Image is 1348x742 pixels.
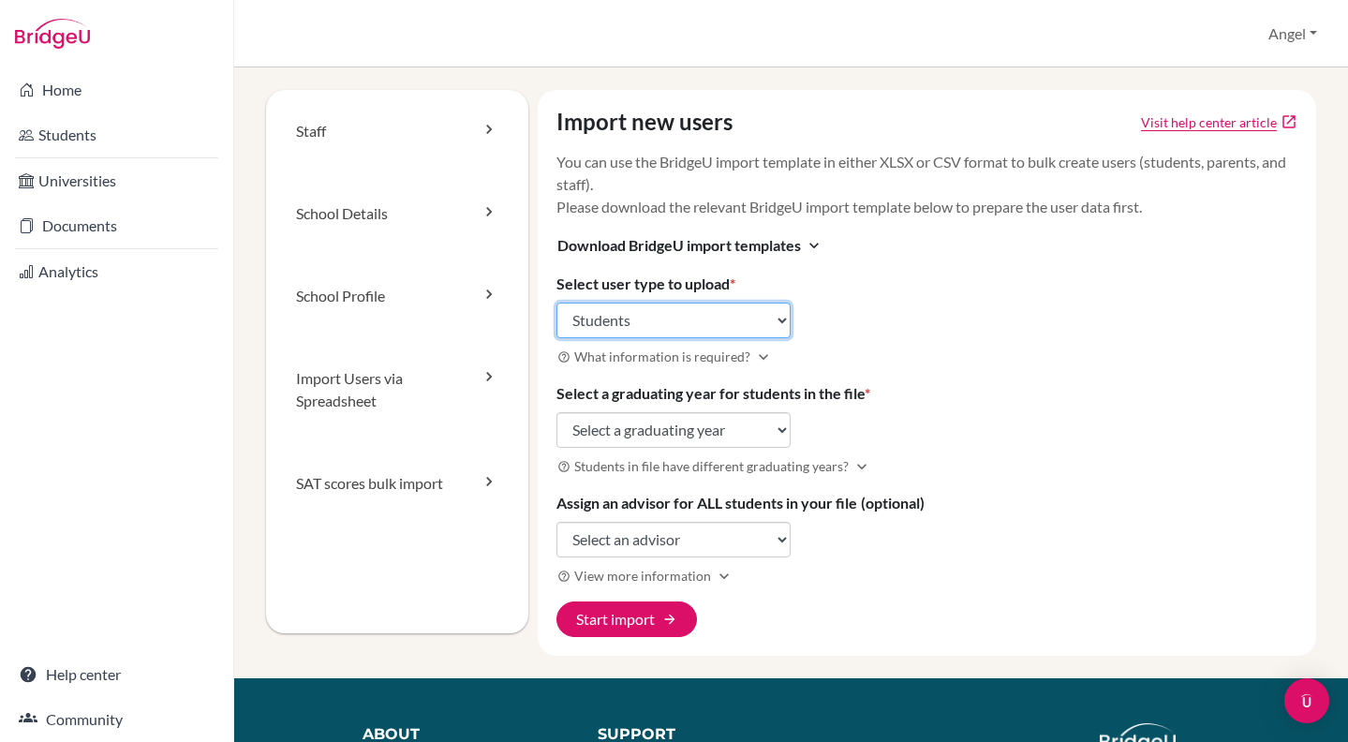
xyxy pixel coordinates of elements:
[556,382,870,405] label: Select a graduating year for students in the file
[556,151,1297,218] p: You can use the BridgeU import template in either XLSX or CSV format to bulk create users (studen...
[4,656,230,693] a: Help center
[266,255,528,337] a: School Profile
[556,601,697,637] button: Start import
[266,442,528,525] a: SAT scores bulk import
[4,253,230,290] a: Analytics
[266,337,528,442] a: Import Users via Spreadsheet
[266,90,528,172] a: Staff
[852,457,871,476] i: Expand more
[4,162,230,200] a: Universities
[4,701,230,738] a: Community
[556,109,733,136] h4: Import new users
[574,456,849,476] span: Students in file have different graduating years?
[4,207,230,245] a: Documents
[556,565,734,586] button: View more informationExpand more
[556,455,872,477] button: Students in file have different graduating years?Expand more
[556,492,925,514] label: Assign an advisor for ALL students in your file
[556,233,824,258] button: Download BridgeU import templatesexpand_more
[4,71,230,109] a: Home
[1281,113,1297,130] a: open_in_new
[15,19,90,49] img: Bridge-U
[556,273,735,295] label: Select user type to upload
[266,172,528,255] a: School Details
[1260,16,1326,52] button: Angel
[574,566,711,586] span: View more information
[557,460,570,473] i: help_outline
[557,234,801,257] span: Download BridgeU import templates
[715,567,733,586] i: Expand more
[1284,678,1329,723] div: Open Intercom Messenger
[557,350,570,364] i: help_outline
[1141,112,1277,132] a: Click to open Tracking student registration article in a new tab
[556,346,774,367] button: What information is required?Expand more
[574,347,750,366] span: What information is required?
[861,494,925,512] span: (optional)
[805,236,823,255] i: expand_more
[557,570,570,583] i: help_outline
[662,612,677,627] span: arrow_forward
[754,348,773,366] i: Expand more
[4,116,230,154] a: Students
